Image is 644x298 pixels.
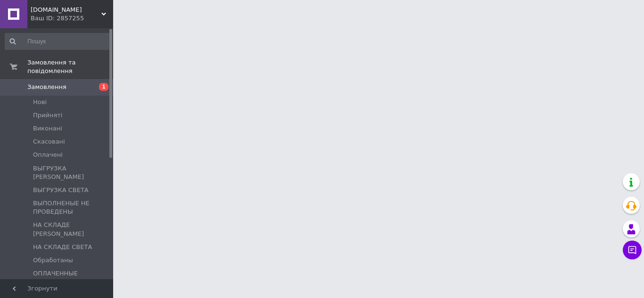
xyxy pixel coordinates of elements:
[33,164,110,181] span: ВЫГРУЗКА [PERSON_NAME]
[33,151,63,159] span: Оплачені
[33,221,110,238] span: НА СКЛАДЕ [PERSON_NAME]
[5,33,111,50] input: Пошук
[33,111,62,120] span: Прийняті
[27,58,113,75] span: Замовлення та повідомлення
[31,14,113,23] div: Ваш ID: 2857255
[33,98,47,106] span: Нові
[33,137,65,146] span: Скасовані
[623,241,642,259] button: Чат з покупцем
[33,186,89,194] span: ВЫГРУЗКА СВЕТА
[33,124,62,133] span: Виконані
[33,269,110,286] span: ОПЛАЧЕННЫЕ [PERSON_NAME]
[31,6,101,14] span: Mir-kosmetik.com.ua
[33,199,110,216] span: ВЫПОЛНЕНЫЕ НЕ ПРОВЕДЕНЫ
[27,83,66,91] span: Замовлення
[33,256,73,265] span: Обработаны
[99,83,108,91] span: 1
[33,243,92,251] span: НА СКЛАДЕ СВЕТА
